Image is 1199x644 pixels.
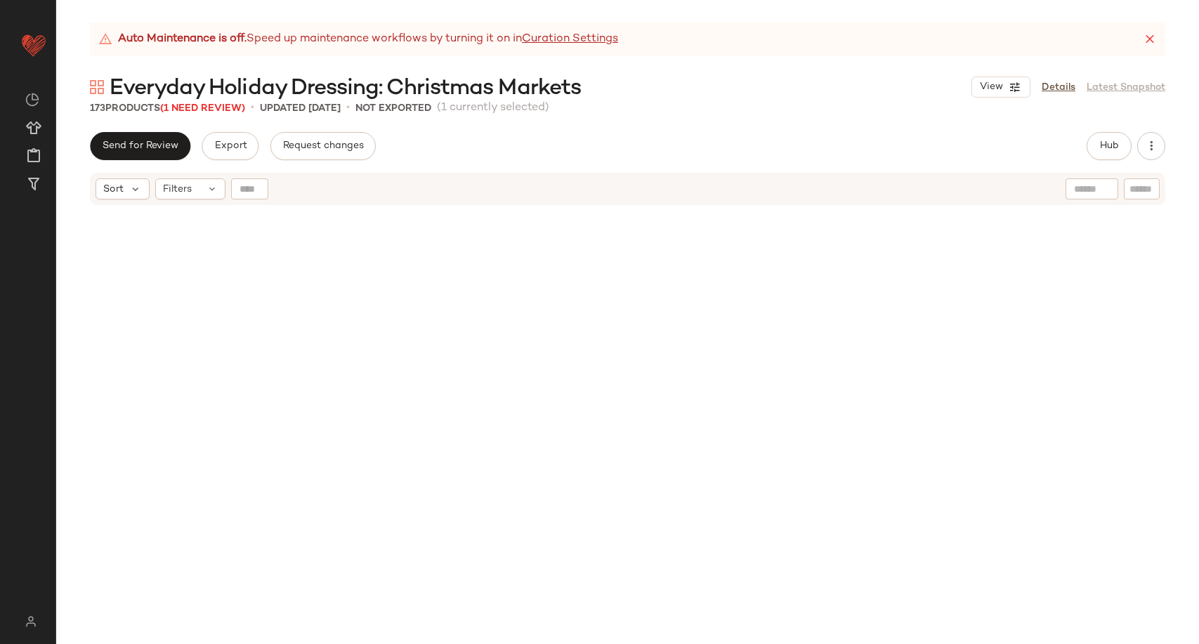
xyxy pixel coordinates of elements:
span: (1 Need Review) [160,103,245,114]
span: • [346,100,350,117]
span: Sort [103,182,124,197]
span: 173 [90,103,105,114]
button: Hub [1087,132,1132,160]
a: Details [1042,80,1075,95]
img: svg%3e [25,93,39,107]
span: Hub [1099,140,1119,152]
span: • [251,100,254,117]
span: View [979,81,1003,93]
p: updated [DATE] [260,101,341,116]
strong: Auto Maintenance is off. [118,31,247,48]
button: Export [202,132,258,160]
a: Curation Settings [522,31,618,48]
div: Speed up maintenance workflows by turning it on in [98,31,618,48]
img: heart_red.DM2ytmEG.svg [20,31,48,59]
span: Everyday Holiday Dressing: Christmas Markets [110,74,581,103]
p: Not Exported [355,101,431,116]
span: Export [214,140,247,152]
div: Products [90,101,245,116]
span: Send for Review [102,140,178,152]
span: (1 currently selected) [437,100,549,117]
span: Filters [163,182,192,197]
button: View [971,77,1030,98]
img: svg%3e [90,80,104,94]
span: Request changes [282,140,364,152]
button: Request changes [270,132,376,160]
img: svg%3e [17,616,44,627]
button: Send for Review [90,132,190,160]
